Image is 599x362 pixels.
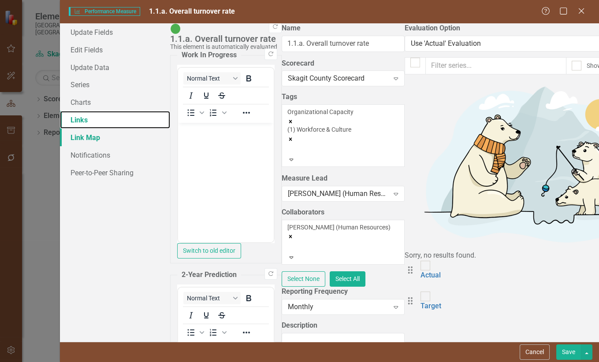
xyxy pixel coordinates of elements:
[170,34,277,44] div: 1.1.a. Overall turnover rate
[282,174,405,184] label: Measure Lead
[330,271,365,287] button: Select All
[178,123,274,242] iframe: Rich Text Area
[60,41,170,59] a: Edit Fields
[60,129,170,146] a: Link Map
[177,50,241,60] legend: Work In Progress
[282,36,405,52] input: Performance Measure Name
[60,164,170,181] a: Peer-to-Peer Sharing
[187,295,230,302] span: Normal Text
[420,302,441,310] a: Target
[287,232,399,240] div: Remove Bonnie Beddall (Human Resources)
[287,134,399,143] div: Remove [object Object]
[183,89,198,102] button: Italic
[241,292,256,304] button: Bold
[60,93,170,111] a: Charts
[183,107,205,119] div: Bullet list
[177,243,241,259] button: Switch to old editor
[287,116,399,125] div: Remove [object Object]
[60,59,170,76] a: Update Data
[239,326,254,339] button: Reveal or hide additional toolbar items
[287,223,399,232] div: [PERSON_NAME] (Human Resources)
[520,344,550,360] button: Cancel
[288,189,389,199] div: [PERSON_NAME] (Human Resources)
[425,57,566,74] input: Filter series...
[199,89,214,102] button: Underline
[287,108,353,115] span: Organizational Capacity
[241,72,256,85] button: Bold
[170,23,181,34] img: On Target
[556,344,581,360] button: Save
[183,326,205,339] div: Bullet list
[214,89,229,102] button: Strikethrough
[239,107,254,119] button: Reveal or hide additional toolbar items
[420,271,441,279] a: Actual
[282,271,325,287] button: Select None
[60,111,170,129] a: Links
[288,302,389,312] div: Monthly
[282,321,405,331] label: Description
[183,309,198,321] button: Italic
[206,326,228,339] div: Numbered list
[288,74,389,84] div: Skagit County Scorecard
[177,270,241,280] legend: 2-Year Prediction
[282,59,405,69] label: Scorecard
[214,309,229,321] button: Strikethrough
[187,75,230,82] span: Normal Text
[149,7,235,15] span: 1.1.a. Overall turnover rate
[183,72,241,85] button: Block Normal Text
[282,287,405,297] label: Reporting Frequency
[287,126,351,133] span: (1) Workforce & Culture
[282,207,405,218] label: Collaborators
[282,92,405,102] label: Tags
[282,23,405,33] label: Name
[60,76,170,93] a: Series
[170,44,277,50] div: This element is automatically evaluated
[60,23,170,41] a: Update Fields
[60,146,170,164] a: Notifications
[69,7,140,16] span: Performance Measure
[199,309,214,321] button: Underline
[206,107,228,119] div: Numbered list
[183,292,241,304] button: Block Normal Text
